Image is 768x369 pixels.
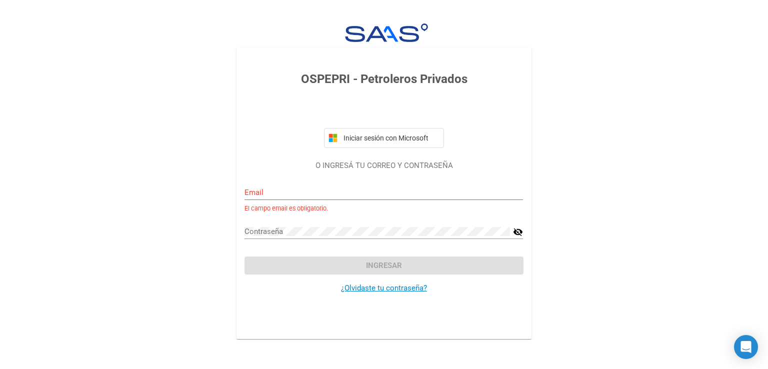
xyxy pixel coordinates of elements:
div: Open Intercom Messenger [734,335,758,359]
mat-icon: visibility_off [513,226,523,238]
span: Ingresar [366,261,402,270]
p: O INGRESÁ TU CORREO Y CONTRASEÑA [244,160,523,171]
span: Iniciar sesión con Microsoft [341,134,439,142]
button: Ingresar [244,256,523,274]
h3: OSPEPRI - Petroleros Privados [244,70,523,88]
a: ¿Olvidaste tu contraseña? [341,283,427,292]
iframe: Sign in with Google Button [319,99,449,121]
small: El campo email es obligatorio. [244,204,328,213]
button: Iniciar sesión con Microsoft [324,128,444,148]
